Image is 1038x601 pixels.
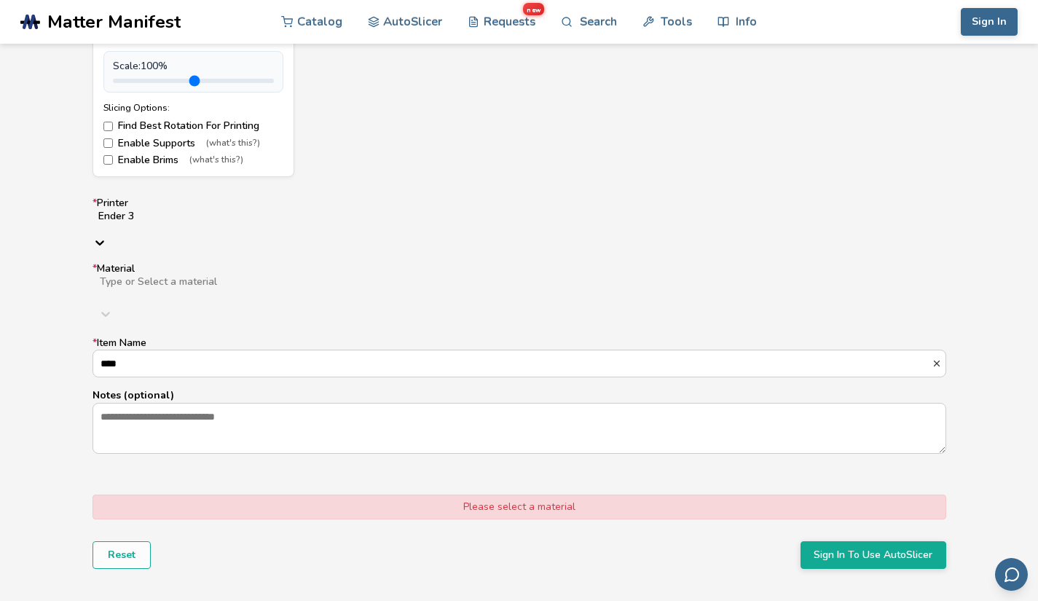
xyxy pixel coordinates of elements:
div: File Size: 4.36MB [103,36,283,47]
label: Find Best Rotation For Printing [103,120,283,132]
div: Slicing Options: [103,103,283,113]
button: *Item Name [932,358,945,369]
label: Material [93,263,946,327]
div: Ender 3 [98,211,940,222]
button: Sign In [961,8,1018,36]
input: *MaterialType or Select a material [98,288,561,299]
span: Scale: 100 % [113,60,168,72]
span: Matter Manifest [47,12,181,32]
label: Printer [93,197,946,253]
input: Enable Brims(what's this?) [103,155,113,165]
button: Send feedback via email [995,558,1028,591]
label: Enable Brims [103,154,283,166]
div: Type or Select a material [100,276,939,288]
button: Sign In To Use AutoSlicer [801,541,946,569]
p: Notes (optional) [93,388,946,403]
textarea: Notes (optional) [93,404,945,453]
button: Reset [93,541,151,569]
div: Please select a material [93,495,946,519]
input: Find Best Rotation For Printing [103,122,113,131]
input: *Item Name [93,350,932,377]
input: Enable Supports(what's this?) [103,138,113,148]
span: (what's this?) [189,155,243,165]
label: Enable Supports [103,138,283,149]
span: new [523,3,544,15]
span: (what's this?) [206,138,260,149]
label: Item Name [93,337,946,377]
